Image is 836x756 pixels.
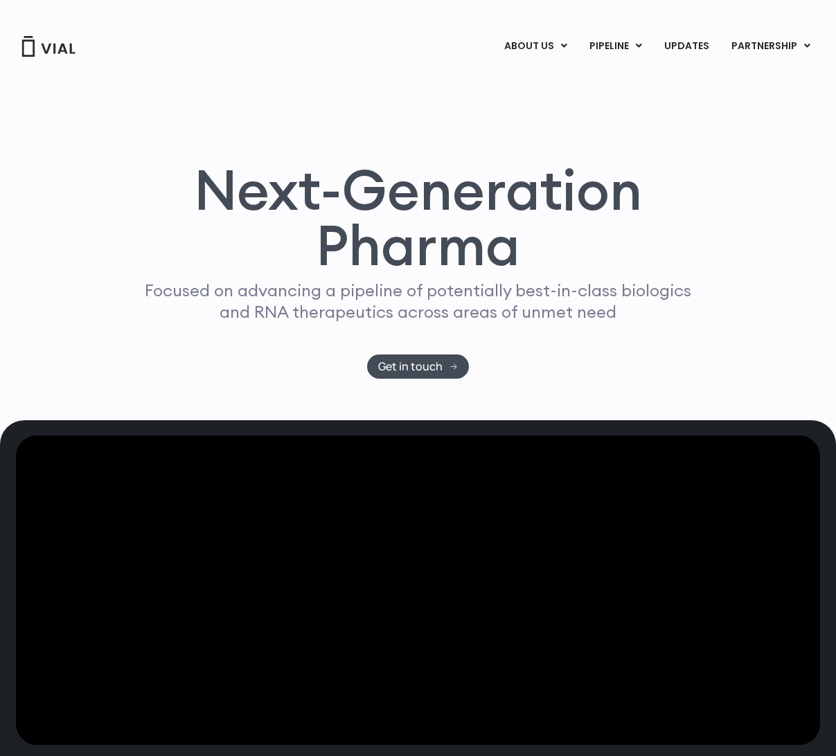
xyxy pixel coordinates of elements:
a: PARTNERSHIPMenu Toggle [720,35,821,58]
a: PIPELINEMenu Toggle [578,35,652,58]
a: Get in touch [367,354,469,379]
a: UPDATES [653,35,720,58]
span: Get in touch [378,361,443,372]
h1: Next-Generation Pharma [118,162,718,273]
p: Focused on advancing a pipeline of potentially best-in-class biologics and RNA therapeutics acros... [139,280,697,323]
img: Vial Logo [21,36,76,57]
a: ABOUT USMenu Toggle [493,35,578,58]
